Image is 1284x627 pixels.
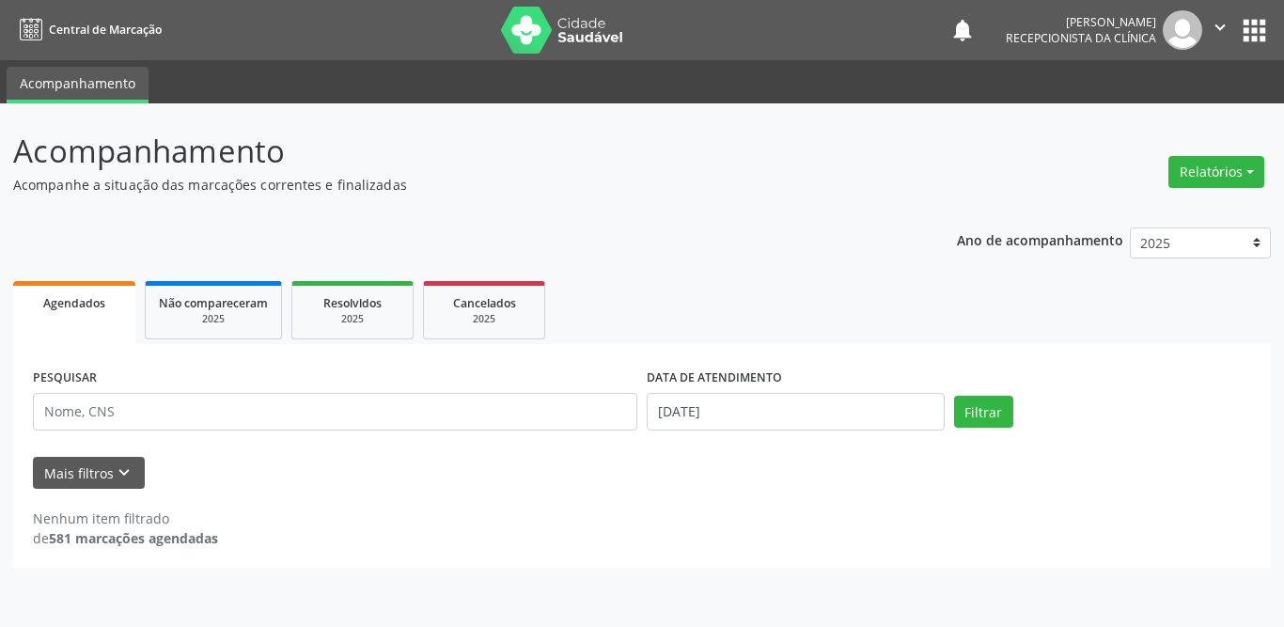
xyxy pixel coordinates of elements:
button: Filtrar [954,396,1013,428]
i: keyboard_arrow_down [114,462,134,483]
span: Cancelados [453,295,516,311]
div: 2025 [437,312,531,326]
span: Resolvidos [323,295,382,311]
input: Nome, CNS [33,393,637,431]
input: Selecione um intervalo [647,393,945,431]
div: 2025 [159,312,268,326]
a: Acompanhamento [7,67,149,103]
button: notifications [949,17,976,43]
img: img [1163,10,1202,50]
strong: 581 marcações agendadas [49,529,218,547]
label: PESQUISAR [33,364,97,393]
button: Mais filtroskeyboard_arrow_down [33,457,145,490]
button:  [1202,10,1238,50]
p: Ano de acompanhamento [957,227,1123,251]
button: apps [1238,14,1271,47]
label: DATA DE ATENDIMENTO [647,364,782,393]
span: Central de Marcação [49,22,162,38]
p: Acompanhamento [13,128,894,175]
p: Acompanhe a situação das marcações correntes e finalizadas [13,175,894,195]
span: Não compareceram [159,295,268,311]
button: Relatórios [1168,156,1264,188]
div: Nenhum item filtrado [33,509,218,528]
i:  [1210,17,1230,38]
span: Recepcionista da clínica [1006,30,1156,46]
div: [PERSON_NAME] [1006,14,1156,30]
a: Central de Marcação [13,14,162,45]
span: Agendados [43,295,105,311]
div: 2025 [305,312,399,326]
div: de [33,528,218,548]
